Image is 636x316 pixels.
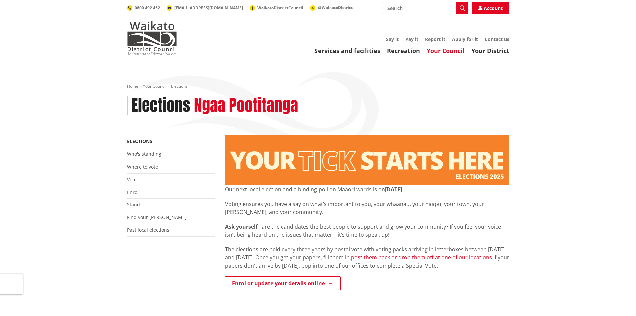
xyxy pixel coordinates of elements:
[225,185,509,193] p: Our next local election and a binding poll on Maaori wards is on
[131,96,190,115] h1: Elections
[385,186,402,193] strong: [DATE]
[127,164,158,170] a: Where to vote
[127,214,187,220] a: Find your [PERSON_NAME]
[225,245,509,270] p: The elections are held every three years by postal vote with voting packs arriving in letterboxes...
[318,5,353,10] span: @WaikatoDistrict
[127,176,137,183] a: Vote
[250,5,303,11] a: WaikatoDistrictCouncil
[485,36,509,42] a: Contact us
[310,5,353,10] a: @WaikatoDistrict
[135,5,160,11] span: 0800 492 452
[127,151,161,157] a: Who's standing
[225,223,509,239] p: – are the candidates the best people to support and grow your community? If you feel your voice i...
[174,5,243,11] span: [EMAIL_ADDRESS][DOMAIN_NAME]
[171,83,188,89] span: Elections
[427,47,465,55] a: Your Council
[472,2,509,14] a: Account
[383,2,468,14] input: Search input
[225,276,341,290] a: Enrol or update your details online
[127,201,140,208] a: Stand
[225,200,509,216] p: Voting ensures you have a say on what’s important to you, your whaanau, your haapu, your town, yo...
[257,5,303,11] span: WaikatoDistrictCouncil
[386,36,399,42] a: Say it
[225,223,258,230] strong: Ask yourself
[194,96,298,115] h2: Ngaa Pootitanga
[351,254,493,261] a: post them back or drop them off at one of our locations.
[127,84,509,89] nav: breadcrumb
[127,138,152,144] a: Elections
[452,36,478,42] a: Apply for it
[127,21,177,55] img: Waikato District Council - Te Kaunihera aa Takiwaa o Waikato
[167,5,243,11] a: [EMAIL_ADDRESS][DOMAIN_NAME]
[127,83,138,89] a: Home
[425,36,445,42] a: Report it
[225,135,509,185] img: Elections - Website banner
[127,227,169,233] a: Past local elections
[405,36,418,42] a: Pay it
[127,5,160,11] a: 0800 492 452
[143,83,166,89] a: Your Council
[127,189,139,195] a: Enrol
[471,47,509,55] a: Your District
[387,47,420,55] a: Recreation
[314,47,380,55] a: Services and facilities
